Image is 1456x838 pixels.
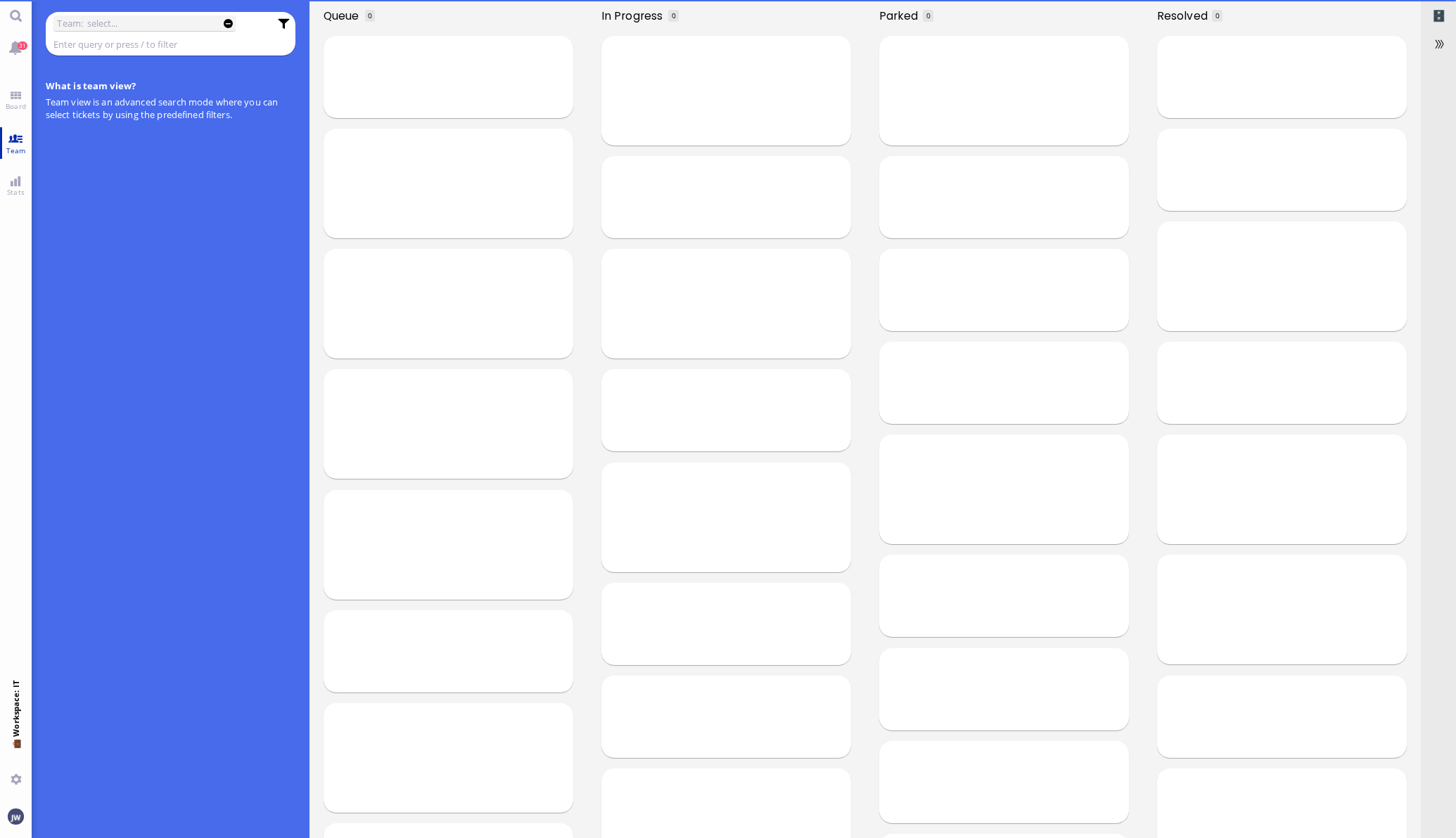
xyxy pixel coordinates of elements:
span: 💼 Workspace: IT [11,737,21,768]
span: Parked [879,8,923,24]
span: 0 [368,11,372,20]
span: 0 [672,11,676,20]
span: Team [3,146,30,155]
span: Board [2,101,30,111]
span: 0 [1215,11,1220,20]
span: 0 [926,11,931,20]
span: Queue [324,8,364,24]
p: Team view is an advanced search mode where you can select tickets by using the predefined filters. [46,96,296,121]
span: Archived [1432,8,1445,24]
span: Resolved [1157,8,1213,24]
img: You [8,808,23,824]
input: select... [87,15,210,31]
input: Enter query or press / to filter [53,37,269,52]
span: Stats [4,187,28,197]
label: Team: [57,15,83,31]
span: In progress [601,8,668,24]
h4: What is team view? [46,79,296,92]
span: 31 [18,41,27,50]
